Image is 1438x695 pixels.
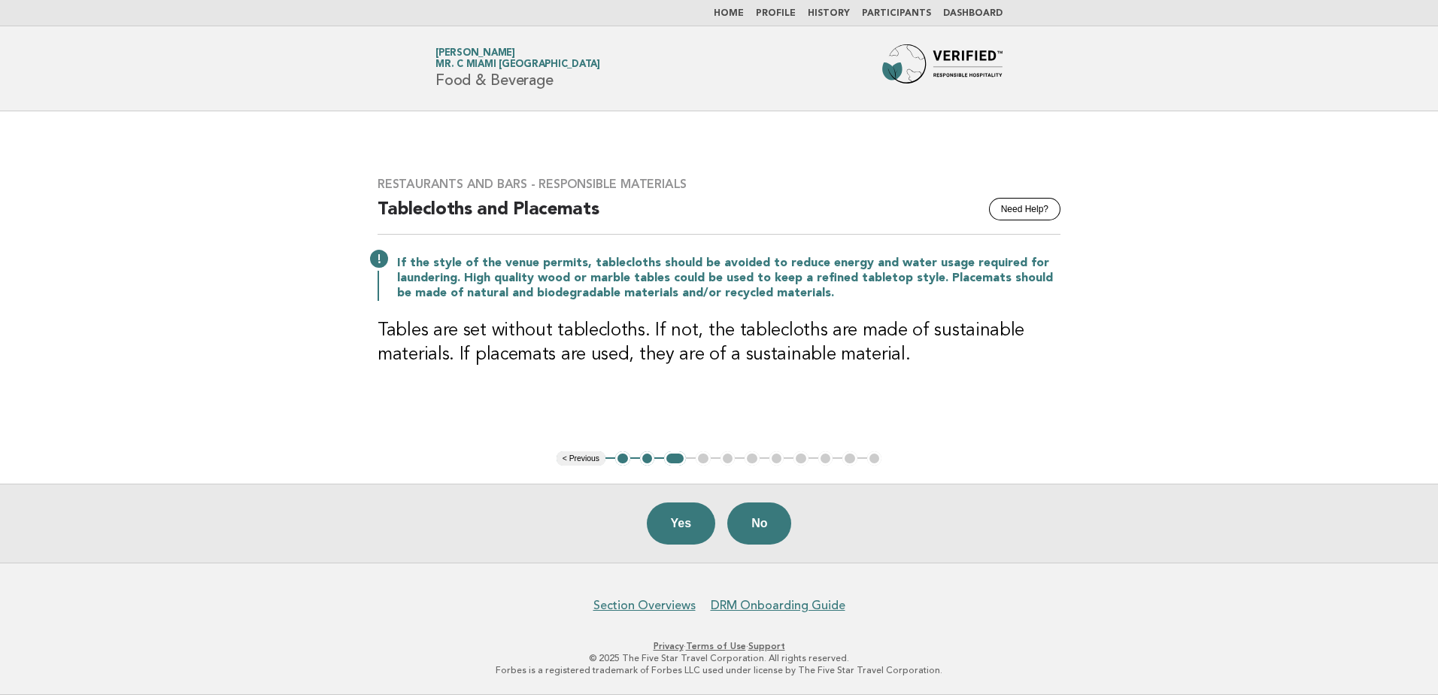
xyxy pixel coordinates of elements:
h3: Restaurants and Bars - Responsible Materials [378,177,1060,192]
a: Section Overviews [593,598,696,613]
button: No [727,502,791,545]
a: DRM Onboarding Guide [711,598,845,613]
span: Mr. C Miami [GEOGRAPHIC_DATA] [435,60,600,70]
a: Home [714,9,744,18]
a: Privacy [654,641,684,651]
button: 2 [640,451,655,466]
a: Support [748,641,785,651]
p: · · [259,640,1179,652]
img: Forbes Travel Guide [882,44,1003,93]
a: Dashboard [943,9,1003,18]
button: Yes [647,502,716,545]
button: Need Help? [989,198,1060,220]
a: Terms of Use [686,641,746,651]
h1: Food & Beverage [435,49,600,88]
h2: Tablecloths and Placemats [378,198,1060,235]
p: © 2025 The Five Star Travel Corporation. All rights reserved. [259,652,1179,664]
a: [PERSON_NAME]Mr. C Miami [GEOGRAPHIC_DATA] [435,48,600,69]
button: 1 [615,451,630,466]
a: History [808,9,850,18]
h3: Tables are set without tablecloths. If not, the tablecloths are made of sustainable materials. If... [378,319,1060,367]
a: Participants [862,9,931,18]
p: If the style of the venue permits, tablecloths should be avoided to reduce energy and water usage... [397,256,1060,301]
button: < Previous [557,451,605,466]
p: Forbes is a registered trademark of Forbes LLC used under license by The Five Star Travel Corpora... [259,664,1179,676]
button: 3 [664,451,686,466]
a: Profile [756,9,796,18]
